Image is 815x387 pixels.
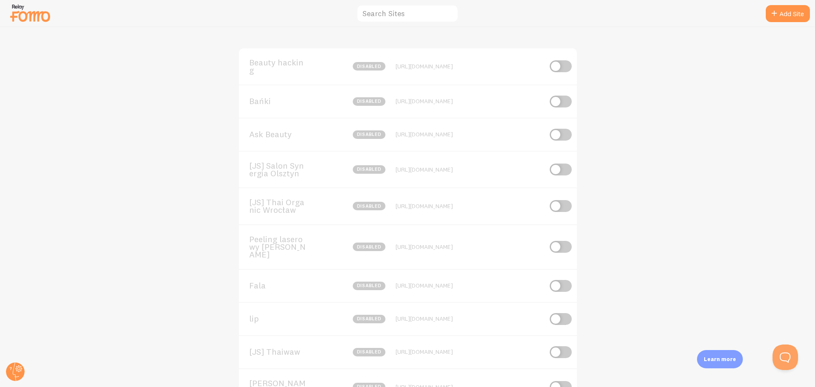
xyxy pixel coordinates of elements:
div: Learn more [697,350,743,368]
div: [URL][DOMAIN_NAME] [396,130,542,138]
span: disabled [353,165,385,174]
div: [URL][DOMAIN_NAME] [396,202,542,210]
span: Peeling laserowy [PERSON_NAME] [249,235,318,259]
span: disabled [353,130,385,139]
span: disabled [353,315,385,323]
div: [URL][DOMAIN_NAME] [396,348,542,356]
span: disabled [353,97,385,106]
div: [URL][DOMAIN_NAME] [396,97,542,105]
iframe: Help Scout Beacon - Open [773,345,798,370]
span: Beauty hacking [249,59,318,74]
span: [JS] Thaiwaw [249,348,318,356]
span: [JS] Salon Synergia Olsztyn [249,162,318,178]
span: Bańki [249,97,318,105]
span: disabled [353,243,385,251]
div: [URL][DOMAIN_NAME] [396,243,542,251]
span: Fala [249,282,318,289]
span: disabled [353,348,385,356]
img: fomo-relay-logo-orange.svg [9,2,51,24]
span: [JS] Thai Organic Wrocław [249,198,318,214]
span: Ask Beauty [249,130,318,138]
span: lip [249,315,318,322]
span: disabled [353,282,385,290]
p: Learn more [704,355,736,363]
div: [URL][DOMAIN_NAME] [396,166,542,173]
div: [URL][DOMAIN_NAME] [396,315,542,322]
div: [URL][DOMAIN_NAME] [396,282,542,289]
div: [URL][DOMAIN_NAME] [396,62,542,70]
span: disabled [353,202,385,210]
span: disabled [353,62,385,71]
